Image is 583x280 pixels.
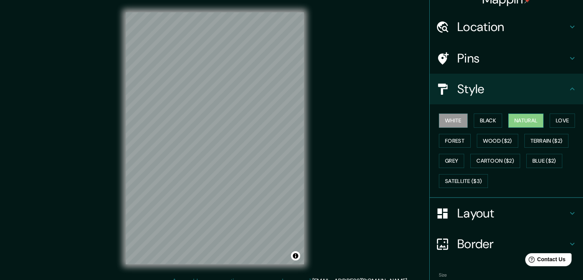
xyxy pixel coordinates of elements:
button: Toggle attribution [291,251,300,260]
h4: Layout [457,206,568,221]
div: Style [430,74,583,104]
button: Forest [439,134,471,148]
label: Size [439,272,447,278]
iframe: Help widget launcher [515,250,575,272]
button: Cartoon ($2) [470,154,520,168]
h4: Location [457,19,568,35]
button: Grey [439,154,464,168]
div: Border [430,229,583,259]
div: Pins [430,43,583,74]
button: White [439,114,468,128]
h4: Border [457,236,568,252]
button: Satellite ($3) [439,174,488,188]
button: Natural [508,114,544,128]
div: Layout [430,198,583,229]
button: Terrain ($2) [524,134,569,148]
button: Black [474,114,503,128]
canvas: Map [126,12,304,264]
h4: Style [457,81,568,97]
button: Wood ($2) [477,134,518,148]
div: Location [430,12,583,42]
h4: Pins [457,51,568,66]
button: Blue ($2) [526,154,562,168]
button: Love [550,114,575,128]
